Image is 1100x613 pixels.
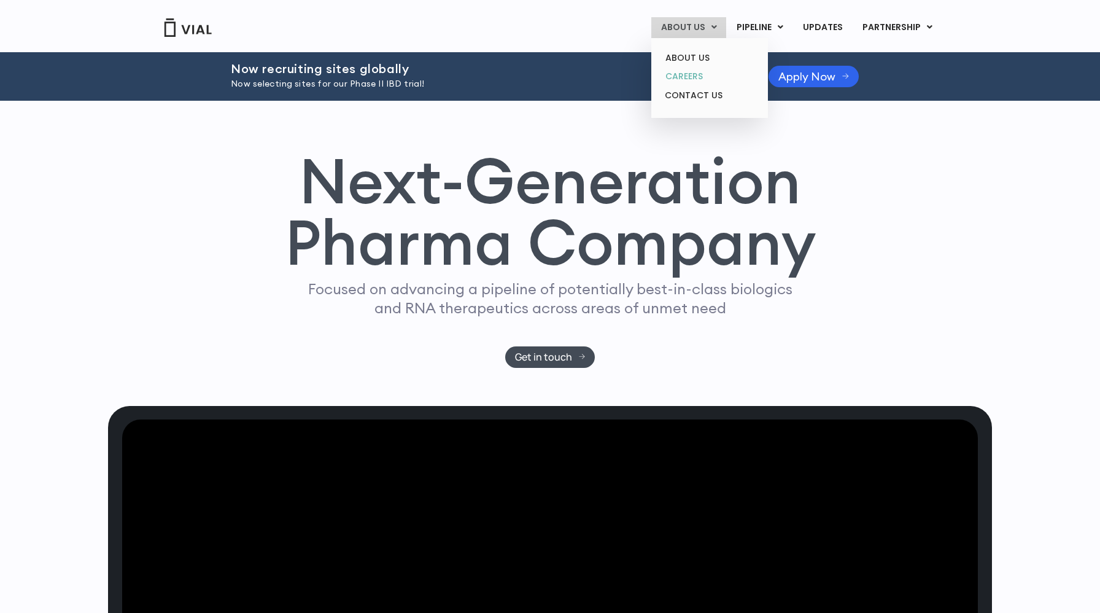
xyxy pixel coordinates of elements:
[656,67,763,86] a: CAREERS
[727,17,792,38] a: PIPELINEMenu Toggle
[769,66,859,87] a: Apply Now
[656,49,763,68] a: ABOUT US
[853,17,942,38] a: PARTNERSHIPMenu Toggle
[505,346,595,368] a: Get in touch
[793,17,852,38] a: UPDATES
[284,150,816,274] h1: Next-Generation Pharma Company
[515,353,572,362] span: Get in touch
[231,62,738,76] h2: Now recruiting sites globally
[163,18,212,37] img: Vial Logo
[778,72,835,81] span: Apply Now
[656,86,763,106] a: CONTACT US
[303,279,797,318] p: Focused on advancing a pipeline of potentially best-in-class biologics and RNA therapeutics acros...
[651,17,726,38] a: ABOUT USMenu Toggle
[231,77,738,91] p: Now selecting sites for our Phase II IBD trial!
